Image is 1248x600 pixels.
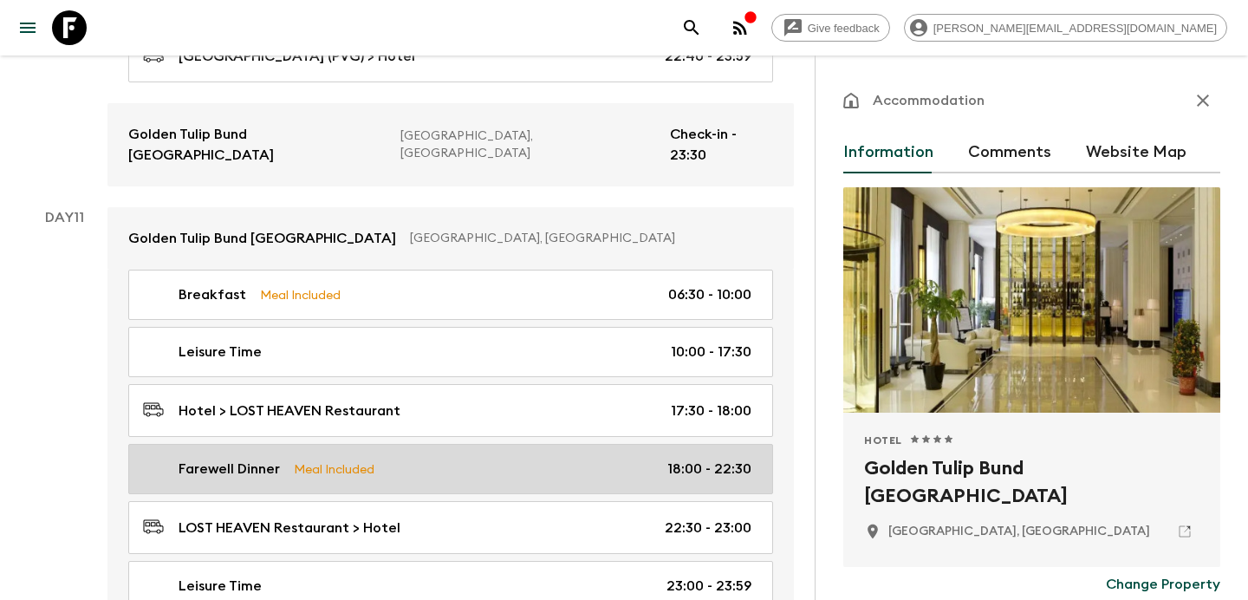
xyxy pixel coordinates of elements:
p: [GEOGRAPHIC_DATA] (PVG) > Hotel [179,46,415,67]
p: Golden Tulip Bund [GEOGRAPHIC_DATA] [128,228,396,249]
p: Hotel > LOST HEAVEN Restaurant [179,401,400,421]
p: Accommodation [873,90,985,111]
button: menu [10,10,45,45]
div: Photo of Golden Tulip Bund New Asia [843,187,1220,413]
p: Change Property [1106,574,1220,595]
p: Leisure Time [179,576,262,597]
span: Hotel [864,434,902,447]
p: Day 11 [21,207,107,228]
button: Comments [968,132,1051,173]
button: Information [843,132,933,173]
p: Farewell Dinner [179,459,280,479]
a: Leisure Time10:00 - 17:30 [128,327,773,377]
a: Hotel > LOST HEAVEN Restaurant17:30 - 18:00 [128,384,773,437]
p: Leisure Time [179,342,262,362]
p: LOST HEAVEN Restaurant > Hotel [179,518,400,538]
p: [GEOGRAPHIC_DATA], [GEOGRAPHIC_DATA] [410,230,759,247]
p: [GEOGRAPHIC_DATA], [GEOGRAPHIC_DATA] [400,127,656,162]
h2: Golden Tulip Bund [GEOGRAPHIC_DATA] [864,454,1199,510]
button: search adventures [674,10,709,45]
p: 10:00 - 17:30 [671,342,751,362]
button: Website Map [1086,132,1186,173]
a: Golden Tulip Bund [GEOGRAPHIC_DATA][GEOGRAPHIC_DATA], [GEOGRAPHIC_DATA] [107,207,794,270]
p: 18:00 - 22:30 [667,459,751,479]
a: Golden Tulip Bund [GEOGRAPHIC_DATA][GEOGRAPHIC_DATA], [GEOGRAPHIC_DATA]Check-in - 23:30 [107,103,794,186]
span: Give feedback [798,22,889,35]
div: [PERSON_NAME][EMAIL_ADDRESS][DOMAIN_NAME] [904,14,1227,42]
p: 22:40 - 23:59 [665,46,751,67]
p: Shanghai, China [888,523,1150,540]
p: Check-in - 23:30 [670,124,773,166]
span: [PERSON_NAME][EMAIL_ADDRESS][DOMAIN_NAME] [924,22,1226,35]
a: Give feedback [771,14,890,42]
p: 06:30 - 10:00 [668,284,751,305]
p: 23:00 - 23:59 [666,576,751,597]
a: Farewell DinnerMeal Included18:00 - 22:30 [128,444,773,494]
p: Meal Included [294,460,374,479]
a: BreakfastMeal Included06:30 - 10:00 [128,270,773,320]
a: [GEOGRAPHIC_DATA] (PVG) > Hotel22:40 - 23:59 [128,29,773,82]
p: Golden Tulip Bund [GEOGRAPHIC_DATA] [128,124,387,166]
p: Meal Included [260,285,341,304]
a: LOST HEAVEN Restaurant > Hotel22:30 - 23:00 [128,501,773,554]
p: Breakfast [179,284,246,305]
p: 17:30 - 18:00 [671,401,751,421]
p: 22:30 - 23:00 [665,518,751,538]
